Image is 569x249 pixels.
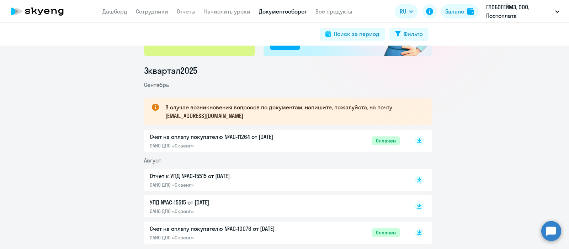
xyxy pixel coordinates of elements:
p: ОАНО ДПО «Скаенг» [150,142,299,149]
button: ГЛОБОГЕЙМЗ, ООО, Постоплата [483,3,563,20]
button: RU [395,4,418,19]
div: Поиск за период [334,30,379,38]
a: Отчеты [177,8,196,15]
span: RU [400,7,406,16]
button: Балансbalance [441,4,478,19]
p: В случае возникновения вопросов по документам, напишите, пожалуйста, на почту [EMAIL_ADDRESS][DOM... [165,103,419,120]
p: Отчет к УПД №AC-15515 от [DATE] [150,172,299,180]
p: ГЛОБОГЕЙМЗ, ООО, Постоплата [486,3,552,20]
div: Фильтр [404,30,423,38]
a: Счет на оплату покупателю №AC-11264 от [DATE]ОАНО ДПО «Скаенг»Оплачен [150,133,400,149]
div: Баланс [445,7,464,16]
a: Начислить уроки [204,8,250,15]
span: Оплачен [372,136,400,145]
span: Оплачен [372,228,400,237]
a: Сотрудники [136,8,168,15]
button: Поиск за период [320,28,385,41]
p: Счет на оплату покупателю №AC-11264 от [DATE] [150,133,299,141]
p: УПД №AC-15515 от [DATE] [150,198,299,207]
button: Фильтр [389,28,429,41]
a: Документооборот [259,8,307,15]
a: Дашборд [102,8,127,15]
a: Все продукты [315,8,352,15]
p: ОАНО ДПО «Скаенг» [150,208,299,214]
li: 3 квартал 2025 [144,65,432,76]
a: Счет на оплату покупателю №AC-10076 от [DATE]ОАНО ДПО «Скаенг»Оплачен [150,224,400,241]
p: ОАНО ДПО «Скаенг» [150,234,299,241]
a: УПД №AC-15515 от [DATE]ОАНО ДПО «Скаенг» [150,198,400,214]
a: Отчет к УПД №AC-15515 от [DATE]ОАНО ДПО «Скаенг» [150,172,400,188]
img: balance [467,8,474,15]
p: ОАНО ДПО «Скаенг» [150,182,299,188]
span: Август [144,157,161,164]
span: Сентябрь [144,81,169,88]
p: Счет на оплату покупателю №AC-10076 от [DATE] [150,224,299,233]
